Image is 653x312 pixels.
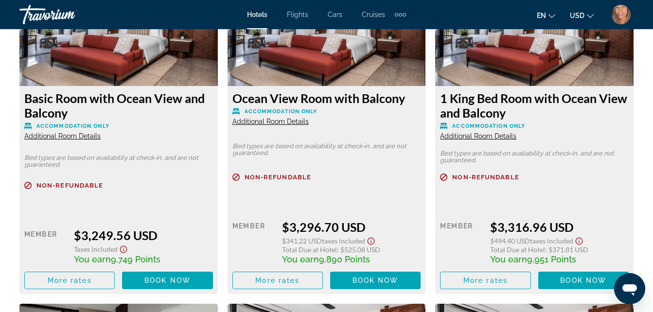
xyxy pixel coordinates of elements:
[463,277,508,284] span: More rates
[570,12,584,19] span: USD
[330,272,421,289] button: Book now
[614,273,645,304] iframe: Button to launch messaging window
[111,254,160,264] span: 9,749 Points
[452,174,519,180] span: Non-refundable
[24,228,67,264] div: Member
[24,132,101,140] span: Additional Room Details
[537,12,546,19] span: en
[19,2,117,27] a: Travorium
[247,11,267,18] a: Hotels
[362,11,385,18] a: Cruises
[353,277,399,284] span: Book now
[490,237,530,245] span: $494.40 USD
[287,11,308,18] a: Flights
[144,277,191,284] span: Book now
[232,220,275,264] div: Member
[570,8,594,22] button: Change currency
[232,143,421,156] p: Bed types are based on availability at check-in, and are not guaranteed.
[322,237,365,245] span: Taxes included
[282,220,421,234] div: $3,296.70 USD
[490,220,629,234] div: $3,316.96 USD
[74,245,118,253] span: Taxes included
[232,91,421,105] h3: Ocean View Room with Balcony
[122,272,212,289] button: Book now
[530,237,573,245] span: Taxes included
[282,245,337,254] span: Total Due at Hotel
[36,182,103,189] span: Non-refundable
[365,234,377,245] button: Show Taxes and Fees disclaimer
[560,277,606,284] span: Book now
[74,228,212,243] div: $3,249.56 USD
[245,174,311,180] span: Non-refundable
[573,234,585,245] button: Show Taxes and Fees disclaimer
[24,91,213,120] h3: Basic Room with Ocean View and Balcony
[328,11,342,18] a: Cars
[319,254,370,264] span: 9,890 Points
[118,243,129,254] button: Show Taxes and Fees disclaimer
[282,237,322,245] span: $341.22 USD
[24,272,115,289] button: More rates
[608,4,634,25] button: User Menu
[36,123,109,129] span: Accommodation Only
[232,272,323,289] button: More rates
[538,272,629,289] button: Book now
[537,8,555,22] button: Change language
[440,91,629,120] h3: 1 King Bed Room with Ocean View and Balcony
[490,245,545,254] span: Total Due at Hotel
[48,277,92,284] span: More rates
[490,254,527,264] span: You earn
[395,7,406,22] button: Extra navigation items
[232,118,309,125] span: Additional Room Details
[74,254,111,264] span: You earn
[245,108,318,115] span: Accommodation Only
[440,220,482,264] div: Member
[255,277,300,284] span: More rates
[440,272,530,289] button: More rates
[452,123,525,129] span: Accommodation Only
[24,155,213,168] p: Bed types are based on availability at check-in, and are not guaranteed.
[611,5,631,24] img: Z
[490,245,629,254] div: : $371.81 USD
[282,254,319,264] span: You earn
[282,245,421,254] div: : $525.08 USD
[440,132,516,140] span: Additional Room Details
[527,254,576,264] span: 9,951 Points
[440,150,629,164] p: Bed types are based on availability at check-in, and are not guaranteed.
